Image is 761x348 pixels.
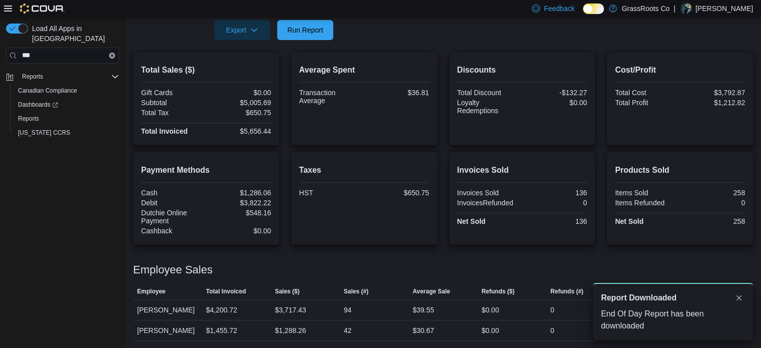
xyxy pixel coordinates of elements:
button: Clear input [109,53,115,59]
h2: Discounts [457,64,587,76]
div: $0.00 [208,89,271,97]
a: Dashboards [14,99,62,111]
span: Reports [18,71,119,83]
div: -$132.27 [524,89,587,97]
span: [US_STATE] CCRS [18,129,70,137]
a: Canadian Compliance [14,85,81,97]
strong: Net Sold [615,217,643,225]
span: Average Sale [413,287,450,295]
div: Total Discount [457,89,520,97]
div: [PERSON_NAME] [133,320,202,340]
div: $3,792.87 [682,89,745,97]
p: [PERSON_NAME] [695,3,753,15]
input: Dark Mode [583,4,604,14]
div: Subtotal [141,99,204,107]
span: Dashboards [14,99,119,111]
div: $4,200.72 [206,304,237,316]
button: [US_STATE] CCRS [10,126,123,140]
div: Cashback [141,227,204,235]
div: $5,005.69 [208,99,271,107]
div: $0.00 [524,99,587,107]
h3: Employee Sales [133,264,213,276]
div: 0 [550,324,554,336]
strong: Net Sold [457,217,486,225]
button: Reports [2,70,123,84]
a: [US_STATE] CCRS [14,127,74,139]
span: Reports [14,113,119,125]
div: $5,656.44 [208,127,271,135]
h2: Cost/Profit [615,64,745,76]
div: 258 [682,217,745,225]
div: 136 [524,217,587,225]
span: Refunds (#) [550,287,583,295]
span: Canadian Compliance [18,87,77,95]
div: Gift Cards [141,89,204,97]
h2: Payment Methods [141,164,271,176]
div: Items Refunded [615,199,678,207]
span: Reports [18,115,39,123]
div: $1,212.82 [682,99,745,107]
h2: Average Spent [299,64,429,76]
div: [PERSON_NAME] [133,300,202,320]
div: $1,288.26 [275,324,306,336]
div: $1,286.06 [208,189,271,197]
div: $3,717.43 [275,304,306,316]
div: Keith LaVictoire [679,3,691,15]
div: Total Tax [141,109,204,117]
span: Canadian Compliance [14,85,119,97]
strong: Total Invoiced [141,127,188,135]
div: Items Sold [615,189,678,197]
span: Reports [22,73,43,81]
span: Washington CCRS [14,127,119,139]
button: Reports [18,71,47,83]
button: Run Report [277,20,333,40]
span: Load All Apps in [GEOGRAPHIC_DATA] [28,24,119,44]
div: Invoices Sold [457,189,520,197]
div: Dutchie Online Payment [141,209,204,225]
div: Transaction Average [299,89,362,105]
div: $0.00 [481,324,499,336]
a: Reports [14,113,43,125]
div: 42 [344,324,352,336]
h2: Taxes [299,164,429,176]
button: Canadian Compliance [10,84,123,98]
div: $0.00 [481,304,499,316]
div: $3,822.22 [208,199,271,207]
div: 0 [682,199,745,207]
button: Export [214,20,270,40]
div: Debit [141,199,204,207]
h2: Products Sold [615,164,745,176]
p: GrassRoots Co [622,3,670,15]
span: Employee [137,287,166,295]
div: HST [299,189,362,197]
span: Total Invoiced [206,287,246,295]
span: Export [220,20,264,40]
div: $39.55 [413,304,434,316]
div: InvoicesRefunded [457,199,520,207]
button: Reports [10,112,123,126]
a: Dashboards [10,98,123,112]
span: Sales (#) [344,287,368,295]
div: $36.81 [366,89,429,97]
div: Notification [601,292,745,304]
span: Dashboards [18,101,58,109]
div: Cash [141,189,204,197]
div: 94 [344,304,352,316]
div: $0.00 [208,227,271,235]
div: Loyalty Redemptions [457,99,520,115]
p: | [673,3,675,15]
div: Total Cost [615,89,678,97]
button: Dismiss toast [733,292,745,304]
span: Sales ($) [275,287,299,295]
div: $30.67 [413,324,434,336]
span: Report Downloaded [601,292,676,304]
div: 0 [524,199,587,207]
span: Run Report [287,25,323,35]
nav: Complex example [6,66,119,166]
div: $650.75 [366,189,429,197]
div: $1,455.72 [206,324,237,336]
div: 258 [682,189,745,197]
span: Feedback [544,4,574,14]
h2: Invoices Sold [457,164,587,176]
div: $548.16 [208,209,271,217]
